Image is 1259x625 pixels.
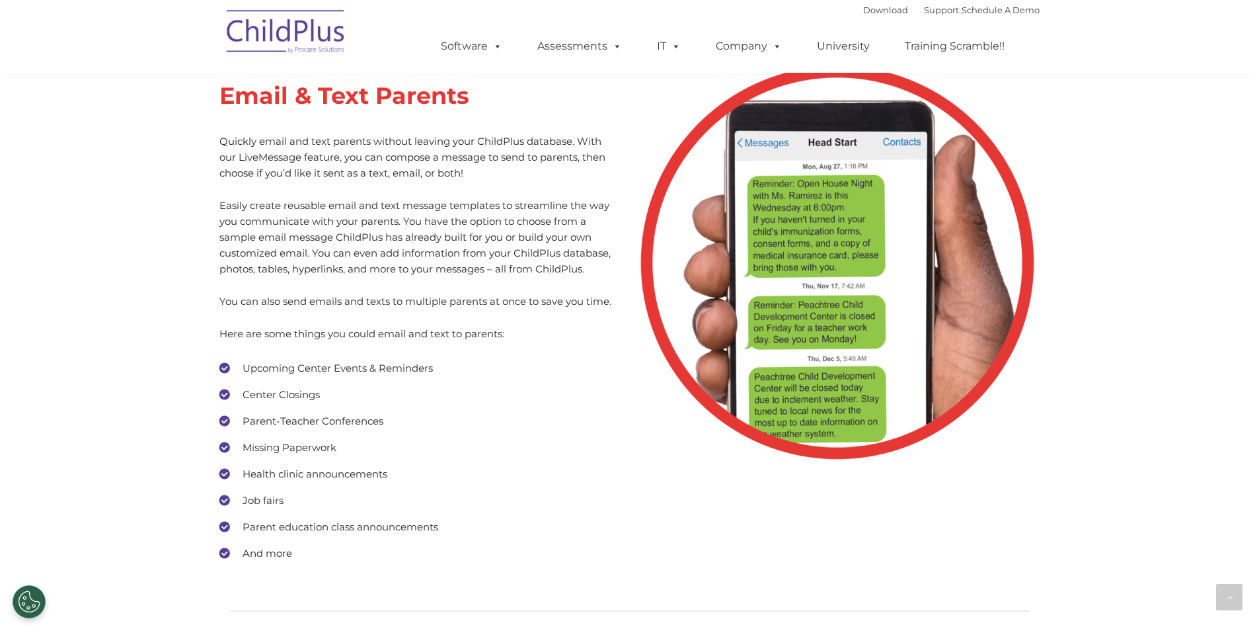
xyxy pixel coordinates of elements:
[524,33,635,60] a: Assessments
[219,544,619,563] li: And more
[13,585,46,618] button: Cookies Settings
[863,5,1040,15] font: |
[219,198,619,277] p: Easily create reusable email and text message templates to streamline the way you communicate wit...
[219,134,619,181] p: Quickly email and text parents without leaving your ChildPlus database. With our LiveMessage feat...
[220,1,352,67] img: ChildPlus by Procare Solutions
[892,33,1018,60] a: Training Scramble!!
[924,5,959,15] a: Support
[863,5,908,15] a: Download
[219,438,619,458] li: Missing Paperwork
[219,491,619,511] li: Job fairs
[639,64,1036,461] img: Email-Text
[219,464,619,484] li: Health clinic announcements
[804,33,883,60] a: University
[219,385,619,405] li: Center Closings
[703,33,795,60] a: Company
[428,33,515,60] a: Software
[219,326,619,342] p: Here are some things you could email and text to parents:
[219,294,619,310] p: You can also send emails and texts to multiple parents at once to save you time.
[219,81,469,110] b: Email & Text Parents
[644,33,694,60] a: IT
[962,5,1040,15] a: Schedule A Demo
[219,517,619,537] li: Parent education class announcements
[219,358,619,378] li: Upcoming Center Events & Reminders
[219,411,619,431] li: Parent-Teacher Conferences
